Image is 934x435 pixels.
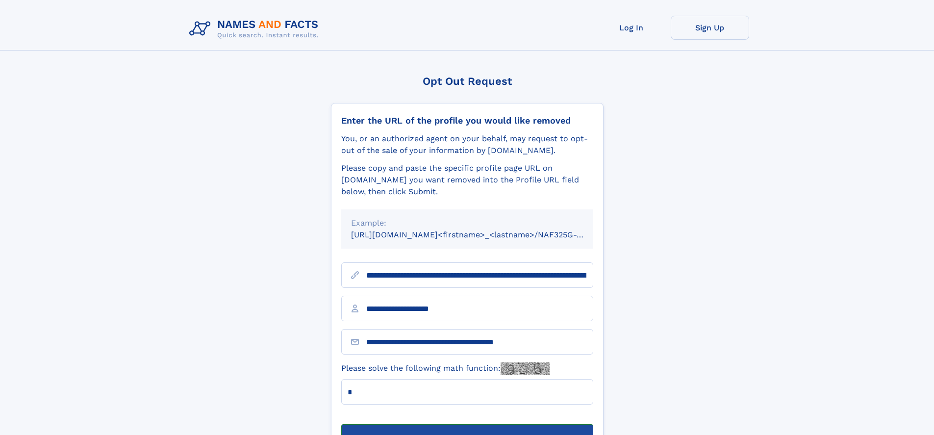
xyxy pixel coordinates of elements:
[351,217,583,229] div: Example:
[351,230,612,239] small: [URL][DOMAIN_NAME]<firstname>_<lastname>/NAF325G-xxxxxxxx
[185,16,327,42] img: Logo Names and Facts
[341,133,593,156] div: You, or an authorized agent on your behalf, may request to opt-out of the sale of your informatio...
[341,362,550,375] label: Please solve the following math function:
[592,16,671,40] a: Log In
[331,75,604,87] div: Opt Out Request
[671,16,749,40] a: Sign Up
[341,162,593,198] div: Please copy and paste the specific profile page URL on [DOMAIN_NAME] you want removed into the Pr...
[341,115,593,126] div: Enter the URL of the profile you would like removed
